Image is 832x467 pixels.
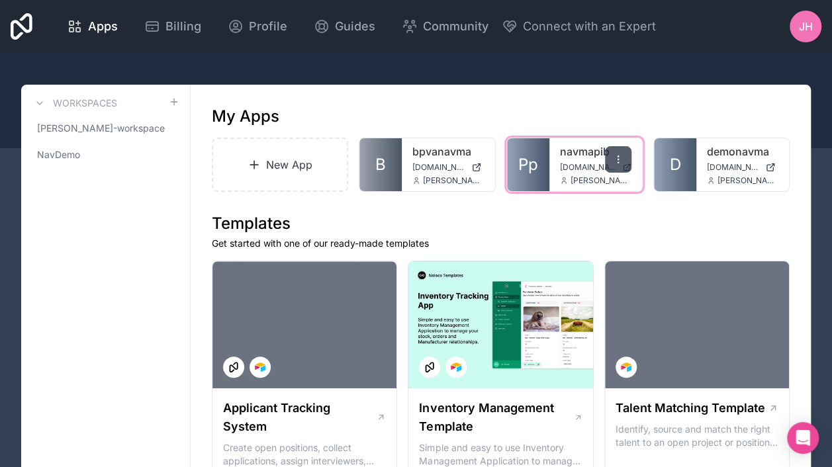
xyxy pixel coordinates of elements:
span: Guides [335,17,375,36]
h1: Inventory Management Template [419,399,573,436]
p: Identify, source and match the right talent to an open project or position with our Talent Matchi... [616,423,778,449]
span: Apps [88,17,118,36]
a: [PERSON_NAME]-workspace [32,116,179,140]
span: Connect with an Expert [523,17,656,36]
a: B [359,138,402,191]
span: Profile [249,17,287,36]
span: Community [423,17,488,36]
a: Guides [303,12,386,41]
p: Get started with one of our ready-made templates [212,237,790,250]
img: Airtable Logo [255,362,265,372]
h1: Applicant Tracking System [223,399,376,436]
a: Community [391,12,499,41]
img: Airtable Logo [451,362,461,372]
span: Pp [518,154,538,175]
h1: Templates [212,213,790,234]
span: Billing [165,17,201,36]
a: [DOMAIN_NAME] [560,162,631,173]
div: Open Intercom Messenger [787,422,819,454]
span: [PERSON_NAME][EMAIL_ADDRESS][PERSON_NAME][DOMAIN_NAME] [717,175,778,186]
a: [DOMAIN_NAME] [412,162,484,173]
h1: Talent Matching Template [616,399,765,417]
span: B [375,154,386,175]
a: demonavma [707,144,778,159]
a: Billing [134,12,212,41]
span: [DOMAIN_NAME] [707,162,760,173]
a: NavDemo [32,143,179,167]
span: [DOMAIN_NAME] [412,162,465,173]
img: Airtable Logo [621,362,631,372]
span: [PERSON_NAME]-workspace [37,122,165,135]
a: Apps [56,12,128,41]
a: [DOMAIN_NAME] [707,162,778,173]
span: [PERSON_NAME][EMAIL_ADDRESS][PERSON_NAME][DOMAIN_NAME] [423,175,484,186]
button: Connect with an Expert [502,17,656,36]
h3: Workspaces [53,97,117,110]
span: D [669,154,680,175]
a: New App [212,138,348,192]
span: JH [799,19,813,34]
a: D [654,138,696,191]
a: Workspaces [32,95,117,111]
a: Pp [507,138,549,191]
span: [PERSON_NAME][EMAIL_ADDRESS][PERSON_NAME][DOMAIN_NAME] [571,175,631,186]
a: navmapib [560,144,631,159]
a: bpvanavma [412,144,484,159]
h1: My Apps [212,106,279,127]
span: [DOMAIN_NAME] [560,162,617,173]
span: NavDemo [37,148,80,161]
a: Profile [217,12,298,41]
